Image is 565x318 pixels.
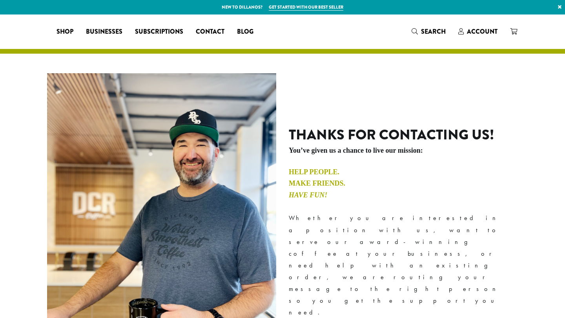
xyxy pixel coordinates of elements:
em: Have Fun! [289,191,327,199]
a: Shop [50,25,80,38]
h4: Make Friends. [289,179,518,188]
a: Search [405,25,452,38]
span: Shop [56,27,73,37]
span: Businesses [86,27,122,37]
span: Search [421,27,446,36]
span: Account [467,27,498,36]
span: Contact [196,27,224,37]
span: Blog [237,27,253,37]
span: Subscriptions [135,27,183,37]
h2: Thanks for contacting us! [289,126,518,143]
a: Get started with our best seller [269,4,343,11]
h5: You’ve given us a chance to live our mission: [289,146,518,155]
h4: Help People. [289,168,518,177]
